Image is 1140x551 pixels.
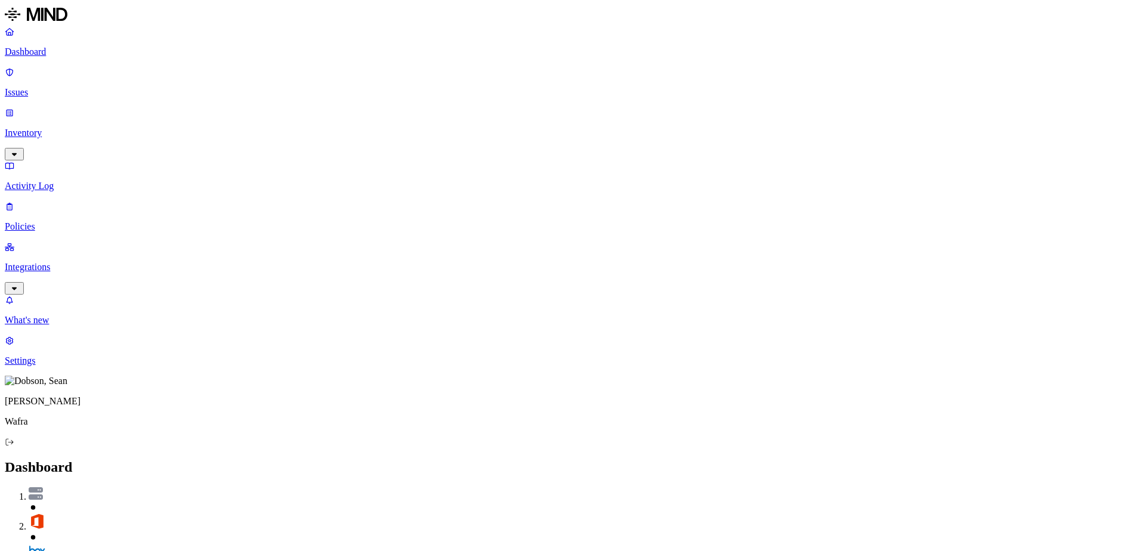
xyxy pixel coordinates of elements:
a: Dashboard [5,26,1135,57]
p: Issues [5,87,1135,98]
p: Inventory [5,128,1135,138]
p: What's new [5,315,1135,326]
p: Integrations [5,262,1135,273]
a: Policies [5,201,1135,232]
a: Activity Log [5,160,1135,191]
a: Integrations [5,242,1135,293]
img: MIND [5,5,67,24]
a: Inventory [5,107,1135,159]
img: office-365.svg [29,513,45,530]
p: Activity Log [5,181,1135,191]
a: MIND [5,5,1135,26]
a: Settings [5,335,1135,366]
img: Dobson, Sean [5,376,67,386]
p: Policies [5,221,1135,232]
a: Issues [5,67,1135,98]
a: What's new [5,295,1135,326]
p: Dashboard [5,47,1135,57]
p: Settings [5,355,1135,366]
img: azure-files.svg [29,487,43,500]
p: Wafra [5,416,1135,427]
h2: Dashboard [5,459,1135,475]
